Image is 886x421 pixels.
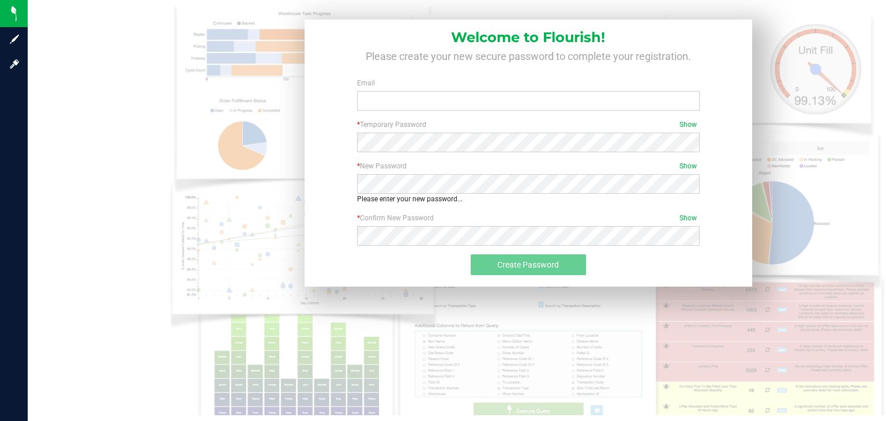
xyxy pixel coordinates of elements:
span: Show [679,213,697,223]
span: Create Password [497,260,559,269]
span: Show [679,161,697,171]
span: Show [679,119,697,130]
inline-svg: Sign up [9,33,20,45]
label: New Password [357,161,700,171]
label: Email [357,78,700,88]
button: Create Password [471,254,586,275]
label: Temporary Password [357,119,700,130]
label: Confirm New Password [357,213,700,223]
span: Please create your new secure password to complete your registration. [366,50,691,62]
h1: Welcome to Flourish! [321,20,735,45]
inline-svg: Log in [9,58,20,70]
div: Please enter your new password... [357,194,700,204]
